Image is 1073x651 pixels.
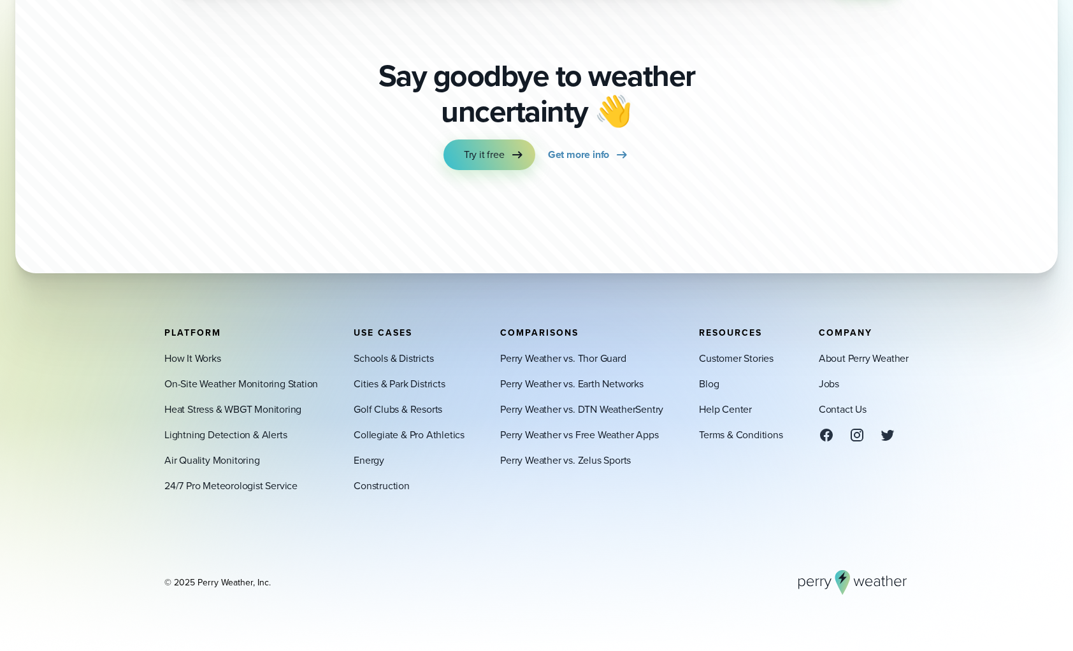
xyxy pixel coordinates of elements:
a: On-Site Weather Monitoring Station [164,376,318,391]
a: Perry Weather vs. Earth Networks [500,376,644,391]
span: Get more info [548,147,609,162]
a: 24/7 Pro Meteorologist Service [164,478,298,493]
a: Help Center [699,401,752,417]
a: Energy [354,452,384,468]
a: Blog [699,376,719,391]
a: Get more info [548,139,630,170]
a: Cities & Park Districts [354,376,445,391]
a: Customer Stories [699,350,774,366]
span: Resources [699,325,762,339]
a: Golf Clubs & Resorts [354,401,442,417]
a: Heat Stress & WBGT Monitoring [164,401,301,417]
a: Try it free [443,139,535,170]
a: Jobs [819,376,839,391]
a: About Perry Weather [819,350,909,366]
a: Perry Weather vs Free Weather Apps [500,427,658,442]
div: © 2025 Perry Weather, Inc. [164,576,271,589]
span: Try it free [464,147,505,162]
span: Company [819,325,872,339]
span: Comparisons [500,325,579,339]
span: Platform [164,325,221,339]
a: Perry Weather vs. Thor Guard [500,350,626,366]
a: Contact Us [819,401,867,417]
a: Terms & Conditions [699,427,782,442]
a: Construction [354,478,410,493]
a: Perry Weather vs. DTN WeatherSentry [500,401,663,417]
a: Schools & Districts [354,350,433,366]
p: Say goodbye to weather uncertainty 👋 [373,58,700,129]
a: Collegiate & Pro Athletics [354,427,464,442]
a: Perry Weather vs. Zelus Sports [500,452,631,468]
span: Use Cases [354,325,412,339]
a: Air Quality Monitoring [164,452,260,468]
a: How It Works [164,350,221,366]
a: Lightning Detection & Alerts [164,427,287,442]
